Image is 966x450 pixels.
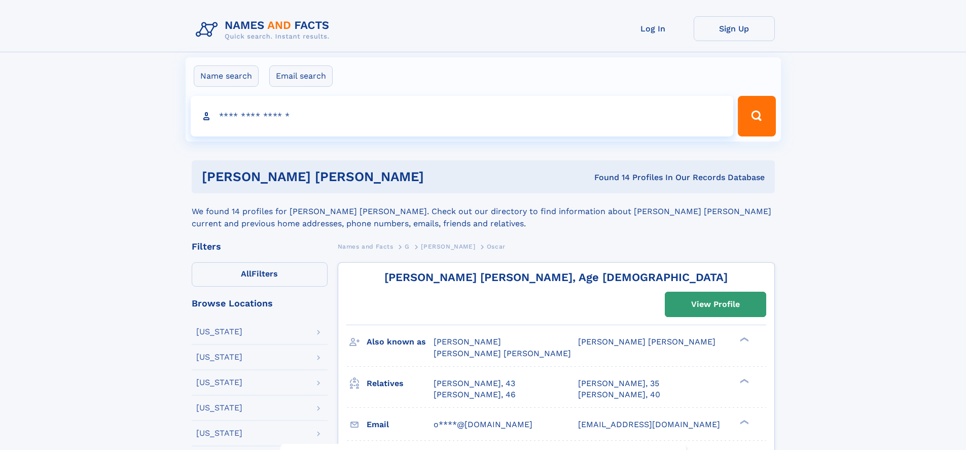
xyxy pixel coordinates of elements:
h3: Email [367,416,434,433]
div: Browse Locations [192,299,328,308]
a: [PERSON_NAME], 43 [434,378,515,389]
input: search input [191,96,734,136]
label: Name search [194,65,259,87]
button: Search Button [738,96,775,136]
a: Names and Facts [338,240,393,253]
h1: [PERSON_NAME] [PERSON_NAME] [202,170,509,183]
div: ❯ [737,419,749,425]
a: [PERSON_NAME], 46 [434,389,516,400]
span: [PERSON_NAME] [434,337,501,347]
div: We found 14 profiles for [PERSON_NAME] [PERSON_NAME]. Check out our directory to find information... [192,193,775,230]
div: [US_STATE] [196,404,242,412]
div: [US_STATE] [196,353,242,361]
div: [US_STATE] [196,429,242,437]
span: [EMAIL_ADDRESS][DOMAIN_NAME] [578,420,720,429]
div: [US_STATE] [196,328,242,336]
h3: Also known as [367,333,434,351]
a: [PERSON_NAME], 35 [578,378,659,389]
span: Oscar [487,243,506,250]
a: [PERSON_NAME], 40 [578,389,660,400]
label: Filters [192,262,328,287]
h3: Relatives [367,375,434,392]
label: Email search [269,65,333,87]
span: [PERSON_NAME] [PERSON_NAME] [578,337,715,347]
span: [PERSON_NAME] [421,243,475,250]
a: G [405,240,410,253]
a: View Profile [665,292,766,317]
a: [PERSON_NAME] [PERSON_NAME], Age [DEMOGRAPHIC_DATA] [384,271,728,284]
div: Found 14 Profiles In Our Records Database [509,172,765,183]
div: ❯ [737,336,749,343]
div: ❯ [737,377,749,384]
a: [PERSON_NAME] [421,240,475,253]
span: G [405,243,410,250]
span: All [241,269,252,279]
div: View Profile [691,293,740,316]
div: Filters [192,242,328,251]
span: [PERSON_NAME] [PERSON_NAME] [434,349,571,358]
img: Logo Names and Facts [192,16,338,44]
div: [US_STATE] [196,378,242,387]
a: Sign Up [694,16,775,41]
a: Log In [613,16,694,41]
